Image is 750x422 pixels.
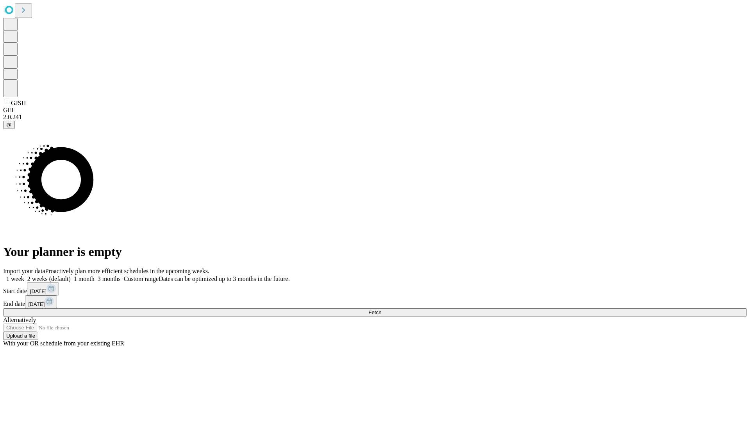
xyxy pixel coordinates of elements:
span: GJSH [11,100,26,106]
div: 2.0.241 [3,114,747,121]
span: Custom range [124,275,159,282]
button: [DATE] [27,283,59,295]
button: [DATE] [25,295,57,308]
span: @ [6,122,12,128]
span: With your OR schedule from your existing EHR [3,340,124,347]
span: Alternatively [3,316,36,323]
span: 1 month [74,275,95,282]
span: Proactively plan more efficient schedules in the upcoming weeks. [45,268,209,274]
span: [DATE] [28,301,45,307]
span: 3 months [98,275,121,282]
button: @ [3,121,15,129]
button: Upload a file [3,332,38,340]
div: GEI [3,107,747,114]
span: Import your data [3,268,45,274]
h1: Your planner is empty [3,245,747,259]
span: Dates can be optimized up to 3 months in the future. [159,275,289,282]
span: 2 weeks (default) [27,275,71,282]
div: Start date [3,283,747,295]
button: Fetch [3,308,747,316]
span: 1 week [6,275,24,282]
span: Fetch [368,309,381,315]
div: End date [3,295,747,308]
span: [DATE] [30,288,46,294]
